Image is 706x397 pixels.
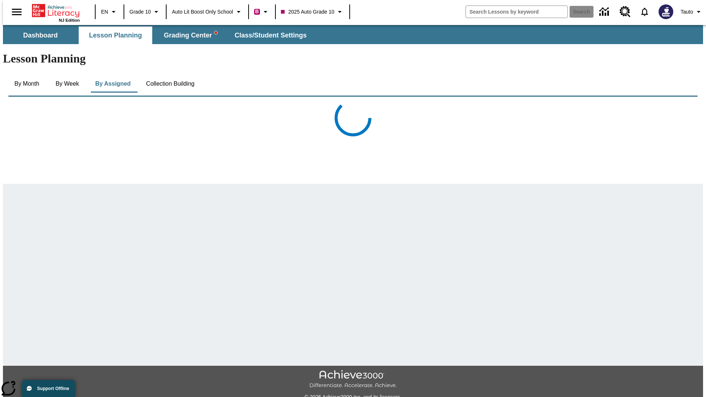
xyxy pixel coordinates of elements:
[635,2,654,21] a: Notifications
[23,31,58,40] span: Dashboard
[140,75,200,93] button: Collection Building
[678,5,706,18] button: Profile/Settings
[59,18,80,22] span: NJ Edition
[251,5,273,18] button: Boost Class color is violet red. Change class color
[32,3,80,22] div: Home
[3,52,703,65] h1: Lesson Planning
[89,75,136,93] button: By Assigned
[172,8,233,16] span: Auto Lit Boost only School
[101,8,108,16] span: EN
[4,26,77,44] button: Dashboard
[169,5,246,18] button: School: Auto Lit Boost only School, Select your school
[79,26,152,44] button: Lesson Planning
[214,31,217,34] svg: writing assistant alert
[281,8,334,16] span: 2025 Auto Grade 10
[681,8,693,16] span: Tauto
[129,8,151,16] span: Grade 10
[32,3,80,18] a: Home
[3,26,313,44] div: SubNavbar
[8,75,45,93] button: By Month
[37,386,69,391] span: Support Offline
[49,75,86,93] button: By Week
[278,5,347,18] button: Class: 2025 Auto Grade 10, Select your class
[654,2,678,21] button: Select a new avatar
[309,370,397,389] img: Achieve3000 Differentiate Accelerate Achieve
[154,26,227,44] button: Grading Center
[98,5,121,18] button: Language: EN, Select a language
[89,31,142,40] span: Lesson Planning
[229,26,313,44] button: Class/Student Settings
[22,380,75,397] button: Support Offline
[3,25,703,44] div: SubNavbar
[615,2,635,22] a: Resource Center, Will open in new tab
[6,1,28,23] button: Open side menu
[659,4,673,19] img: Avatar
[126,5,164,18] button: Grade: Grade 10, Select a grade
[164,31,217,40] span: Grading Center
[466,6,567,18] input: search field
[235,31,307,40] span: Class/Student Settings
[595,2,615,22] a: Data Center
[255,7,259,16] span: B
